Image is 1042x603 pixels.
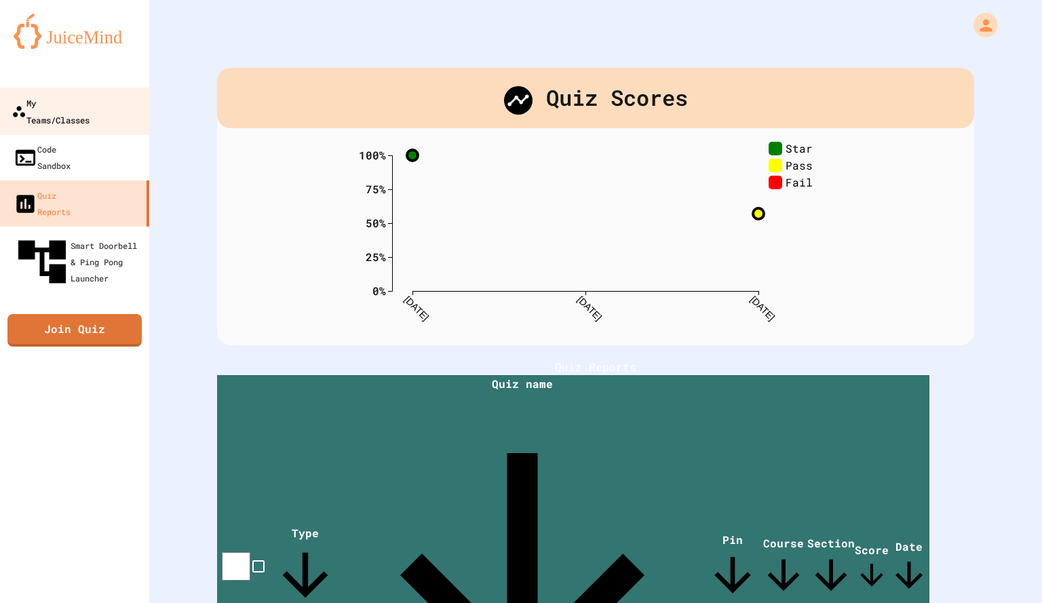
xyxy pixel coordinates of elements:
[14,141,71,174] div: Code Sandbox
[14,187,71,220] div: Quiz Reports
[855,543,889,592] span: Score
[7,314,142,347] a: Join Quiz
[402,294,431,322] text: [DATE]
[12,94,90,128] div: My Teams/Classes
[14,233,144,290] div: Smart Doorbell & Ping Pong Launcher
[786,174,813,189] text: Fail
[366,249,386,263] text: 25%
[748,294,777,322] text: [DATE]
[372,283,386,297] text: 0%
[786,140,813,155] text: Star
[217,359,974,375] h1: Quiz Reports
[706,532,760,602] span: Pin
[959,9,1001,41] div: My Account
[366,181,386,195] text: 75%
[760,536,807,599] span: Course
[366,215,386,229] text: 50%
[14,14,136,49] img: logo-orange.svg
[786,157,813,172] text: Pass
[575,294,604,322] text: [DATE]
[222,552,250,581] input: select all desserts
[807,536,855,599] span: Section
[889,539,929,596] span: Date
[217,68,974,128] div: Quiz Scores
[359,147,386,161] text: 100%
